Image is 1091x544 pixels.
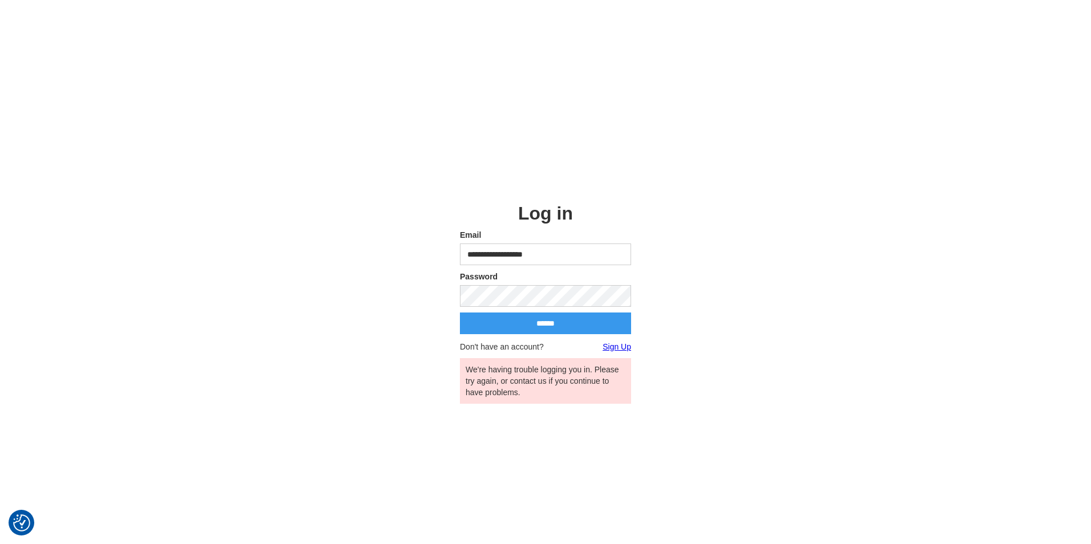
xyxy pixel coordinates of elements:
[13,514,30,531] button: Consent Preferences
[460,271,631,282] label: Password
[460,341,544,352] span: Don't have an account?
[13,514,30,531] img: Revisit consent button
[460,203,631,224] h2: Log in
[466,364,625,398] div: We're having trouble logging you in. Please try again, or contact us if you continue to have prob...
[603,341,631,352] a: Sign Up
[460,229,631,241] label: Email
